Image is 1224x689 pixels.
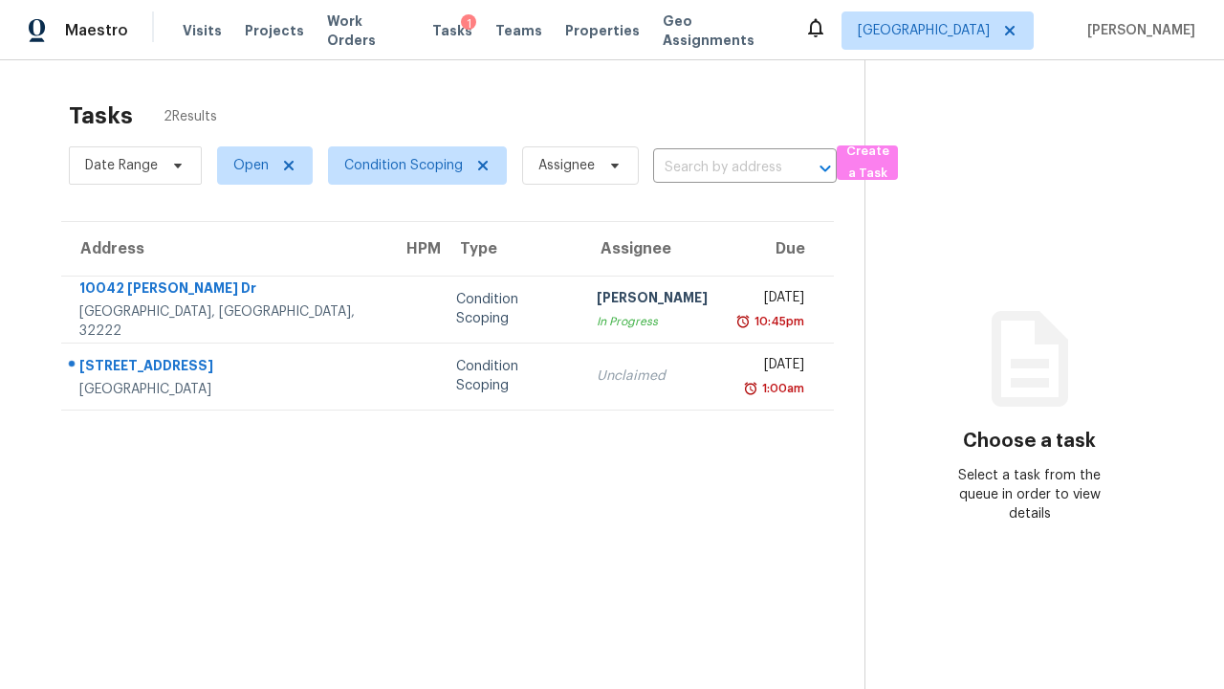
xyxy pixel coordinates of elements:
span: Assignee [538,156,595,175]
div: Condition Scoping [456,290,566,328]
div: [PERSON_NAME] [597,288,708,312]
span: [GEOGRAPHIC_DATA] [858,21,990,40]
span: Tasks [432,24,472,37]
th: Address [61,222,387,276]
th: Type [441,222,581,276]
span: Date Range [85,156,158,175]
div: [DATE] [738,355,805,379]
span: Condition Scoping [344,156,463,175]
span: Maestro [65,21,128,40]
div: 1 [461,14,476,33]
span: 2 Results [164,107,217,126]
input: Search by address [653,153,783,183]
div: 10:45pm [751,312,804,331]
span: Projects [245,21,304,40]
span: Create a Task [846,141,888,185]
div: Select a task from the queue in order to view details [948,466,1111,523]
span: Geo Assignments [663,11,781,50]
span: Work Orders [327,11,409,50]
img: Overdue Alarm Icon [743,379,758,398]
div: Condition Scoping [456,357,566,395]
span: Open [233,156,269,175]
span: Properties [565,21,640,40]
th: HPM [387,222,441,276]
button: Open [812,155,839,182]
div: In Progress [597,312,708,331]
div: 1:00am [758,379,804,398]
div: [DATE] [738,288,805,312]
div: [GEOGRAPHIC_DATA], [GEOGRAPHIC_DATA], 32222 [79,302,372,341]
img: Overdue Alarm Icon [735,312,751,331]
h2: Tasks [69,106,133,125]
th: Due [723,222,835,276]
span: Visits [183,21,222,40]
div: Unclaimed [597,367,708,386]
div: 10042 [PERSON_NAME] Dr [79,278,372,302]
div: [GEOGRAPHIC_DATA] [79,380,372,399]
span: Teams [495,21,542,40]
div: [STREET_ADDRESS] [79,356,372,380]
span: [PERSON_NAME] [1080,21,1195,40]
th: Assignee [581,222,723,276]
h3: Choose a task [963,432,1096,451]
button: Create a Task [837,145,898,180]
